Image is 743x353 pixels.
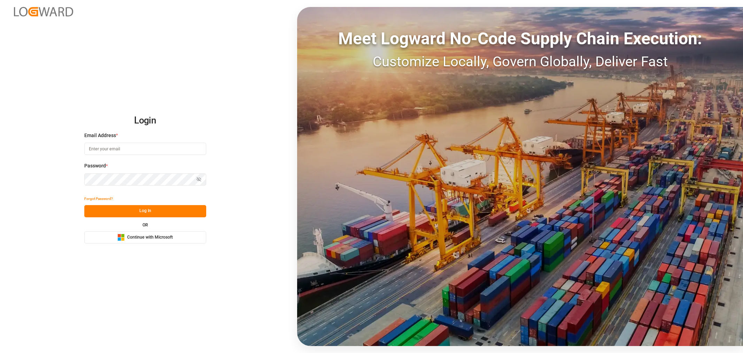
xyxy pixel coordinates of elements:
[14,7,73,16] img: Logward_new_orange.png
[84,132,116,139] span: Email Address
[84,231,206,243] button: Continue with Microsoft
[84,193,113,205] button: Forgot Password?
[84,143,206,155] input: Enter your email
[142,223,148,227] small: OR
[84,162,106,170] span: Password
[84,110,206,132] h2: Login
[127,234,173,241] span: Continue with Microsoft
[297,51,743,72] div: Customize Locally, Govern Globally, Deliver Fast
[297,26,743,51] div: Meet Logward No-Code Supply Chain Execution:
[84,205,206,217] button: Log In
